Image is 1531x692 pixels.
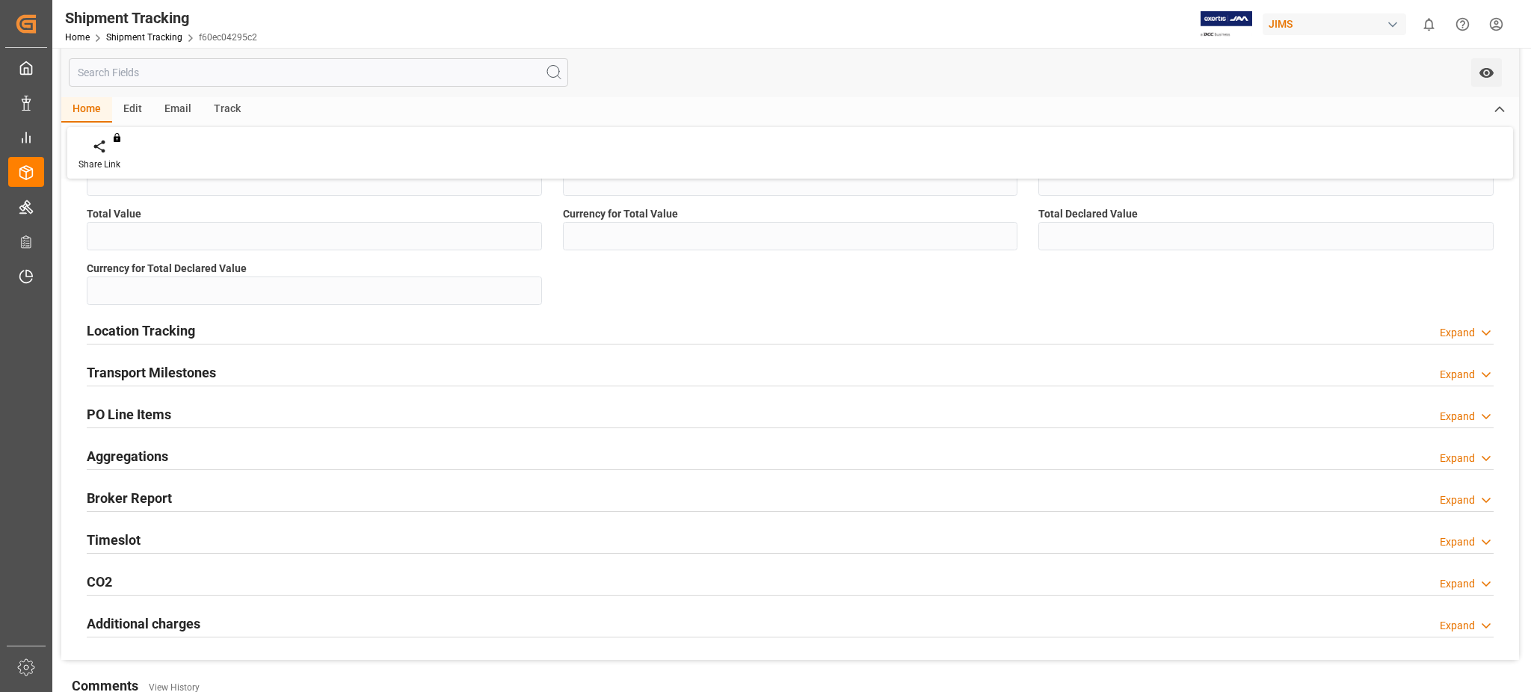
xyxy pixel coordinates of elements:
[87,572,112,592] h2: CO2
[563,206,678,222] span: Currency for Total Value
[87,530,141,550] h2: Timeslot
[1440,618,1475,634] div: Expand
[1263,10,1412,38] button: JIMS
[1440,492,1475,508] div: Expand
[203,97,252,123] div: Track
[1440,451,1475,466] div: Expand
[1440,325,1475,341] div: Expand
[87,404,171,424] h2: PO Line Items
[65,32,90,43] a: Home
[1440,576,1475,592] div: Expand
[61,97,112,123] div: Home
[112,97,153,123] div: Edit
[65,7,257,29] div: Shipment Tracking
[87,488,172,508] h2: Broker Report
[1440,534,1475,550] div: Expand
[87,261,247,277] span: Currency for Total Declared Value
[1471,58,1502,87] button: open menu
[1263,13,1406,35] div: JIMS
[153,97,203,123] div: Email
[1038,206,1138,222] span: Total Declared Value
[87,321,195,341] h2: Location Tracking
[87,446,168,466] h2: Aggregations
[69,58,568,87] input: Search Fields
[1201,11,1252,37] img: Exertis%20JAM%20-%20Email%20Logo.jpg_1722504956.jpg
[87,362,216,383] h2: Transport Milestones
[87,614,200,634] h2: Additional charges
[1440,409,1475,424] div: Expand
[1440,367,1475,383] div: Expand
[106,32,182,43] a: Shipment Tracking
[1446,7,1479,41] button: Help Center
[87,206,141,222] span: Total Value
[1412,7,1446,41] button: show 0 new notifications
